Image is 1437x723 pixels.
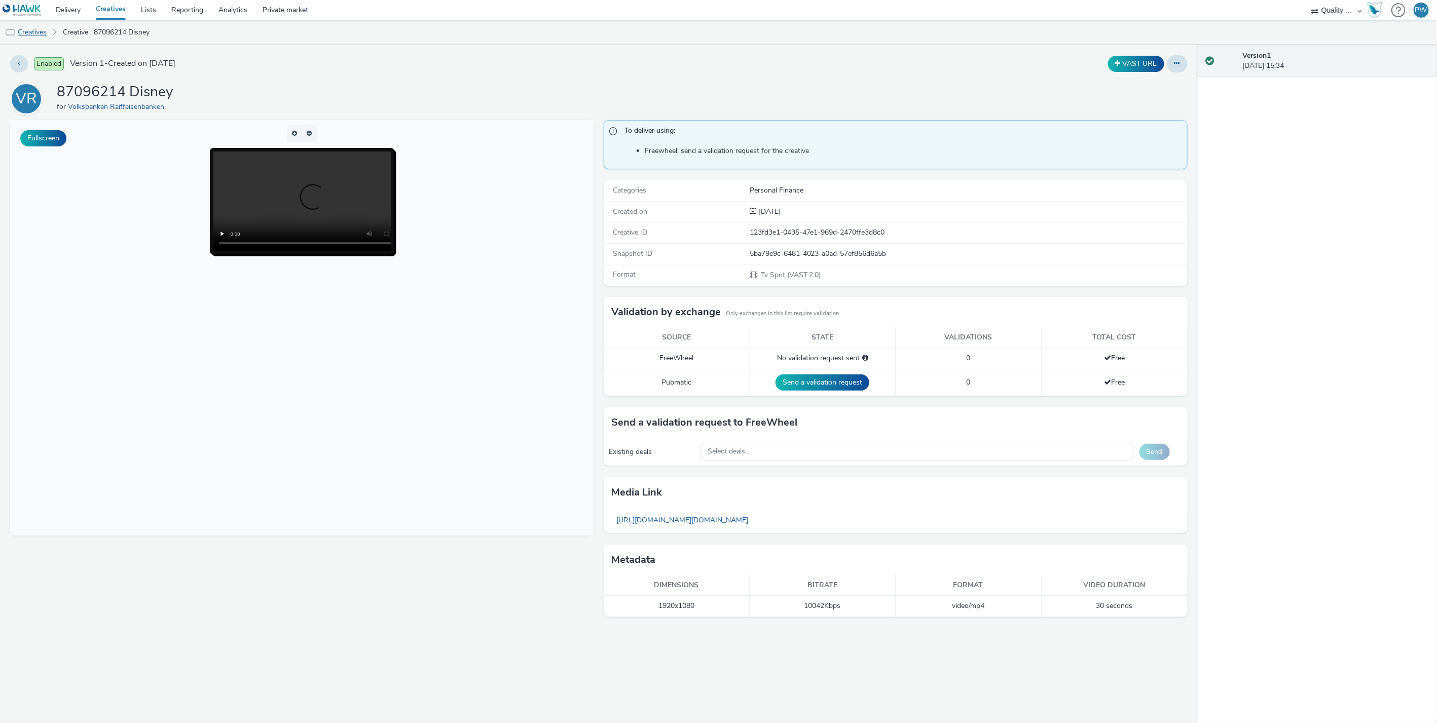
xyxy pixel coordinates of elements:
img: Hawk Academy [1367,2,1382,18]
span: Enabled [34,57,64,70]
li: Freewheel: send a validation request for the creative [645,146,1182,156]
div: Please select a deal below and click on Send to send a validation request to FreeWheel. [862,353,868,363]
small: Only exchanges in this list require validation [726,310,839,318]
div: Creation 26 September 2025, 15:34 [757,207,781,217]
button: VAST URL [1108,56,1164,72]
span: Free [1104,353,1125,363]
h3: Metadata [611,552,655,567]
div: 123fd3e1-0435-47e1-969d-2470ffe3d8c0 [750,227,1187,238]
span: Select deals... [708,447,750,456]
th: Format [896,575,1042,596]
div: No validation request sent [755,353,891,363]
th: State [750,327,896,348]
span: To deliver using: [624,126,1176,139]
th: Source [604,327,750,348]
td: 30 seconds [1042,596,1188,617]
a: Volksbanken Raiffeisenbanken [68,102,168,111]
button: Fullscreen [20,130,66,146]
strong: Version 1 [1243,51,1271,60]
span: Version 1 - Created on [DATE] [70,58,175,69]
a: VR [10,94,47,103]
th: Bitrate [750,575,896,596]
span: Creative ID [613,227,647,237]
h3: Validation by exchange [611,305,721,320]
h3: Send a validation request to FreeWheel [611,415,797,430]
h1: 87096214 Disney [57,83,173,102]
div: 5ba79e9c-6481-4023-a0ad-57ef856d6a5b [750,249,1187,259]
div: Existing deals [609,447,694,457]
div: [DATE] 15:34 [1243,51,1429,71]
td: video/mp4 [896,596,1042,617]
div: VR [16,85,37,113]
a: Creative : 87096214 Disney [58,20,155,45]
td: FreeWheel [604,348,750,369]
th: Total cost [1042,327,1188,348]
button: Send a validation request [776,374,869,391]
span: [DATE] [757,207,781,216]
div: PW [1415,3,1427,18]
td: Pubmatic [604,369,750,396]
td: 1920x1080 [604,596,750,617]
span: 0 [967,377,971,387]
span: Categories [613,185,646,195]
h3: Media link [611,485,662,500]
img: tv [5,28,15,38]
div: Personal Finance [750,185,1187,196]
th: Validations [896,327,1042,348]
span: Created on [613,207,647,216]
img: undefined Logo [3,4,42,17]
span: Format [613,270,636,279]
div: Duplicate the creative as a VAST URL [1106,56,1167,72]
span: Free [1104,377,1125,387]
button: Send [1139,444,1170,460]
th: Dimensions [604,575,750,596]
a: [URL][DOMAIN_NAME][DOMAIN_NAME] [611,510,753,530]
span: 0 [967,353,971,363]
td: 10042 Kbps [750,596,896,617]
a: Hawk Academy [1367,2,1386,18]
span: for [57,102,68,111]
span: Tv Spot (VAST 2.0) [760,270,821,280]
span: Snapshot ID [613,249,652,258]
th: Video duration [1042,575,1188,596]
